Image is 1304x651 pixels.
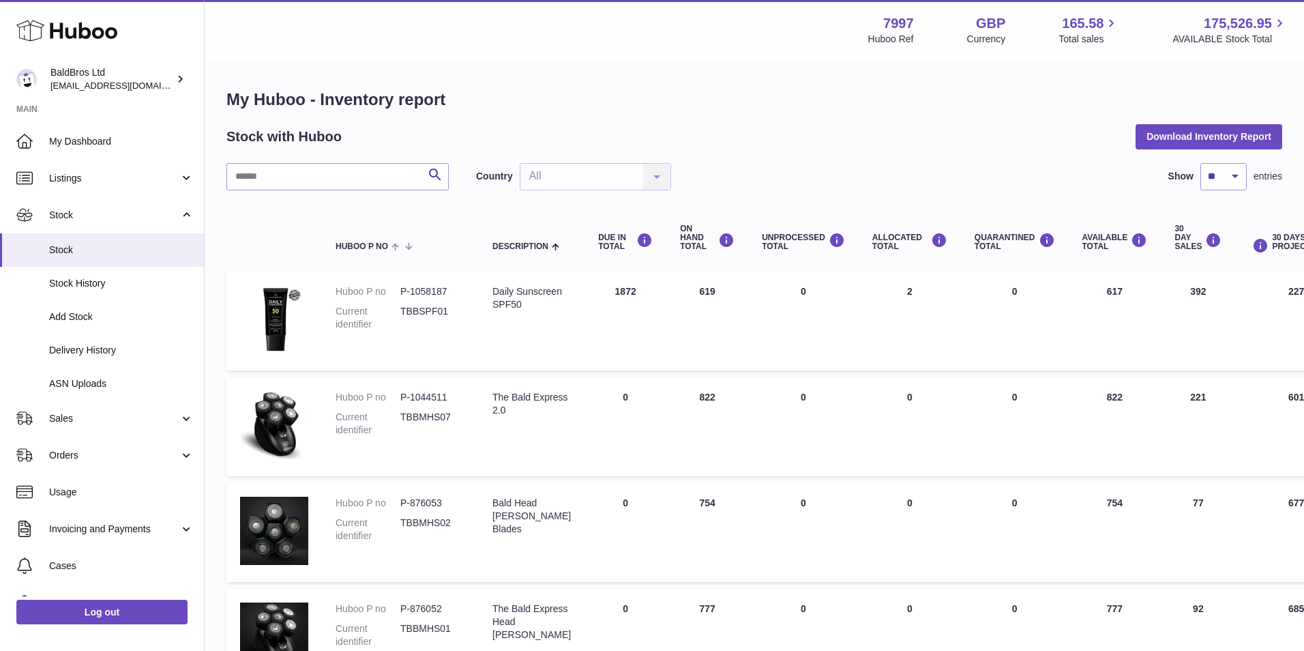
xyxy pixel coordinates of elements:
[748,377,859,476] td: 0
[859,483,961,582] td: 0
[859,272,961,371] td: 2
[584,377,666,476] td: 0
[400,305,465,331] dd: TBBSPF01
[1254,170,1282,183] span: entries
[492,391,571,417] div: The Bald Express 2.0
[49,412,179,425] span: Sales
[49,377,194,390] span: ASN Uploads
[748,483,859,582] td: 0
[1069,272,1161,371] td: 617
[1058,33,1119,46] span: Total sales
[666,377,748,476] td: 822
[226,89,1282,111] h1: My Huboo - Inventory report
[336,497,400,510] dt: Huboo P no
[1161,483,1235,582] td: 77
[1204,14,1272,33] span: 175,526.95
[1174,225,1221,252] div: 30 DAY SALES
[1172,33,1288,46] span: AVAILABLE Stock Total
[975,233,1055,251] div: QUARANTINED Total
[492,497,571,536] div: Bald Head [PERSON_NAME] Blades
[49,560,194,573] span: Cases
[492,285,571,311] div: Daily Sunscreen SPF50
[680,225,735,252] div: ON HAND Total
[336,622,400,648] dt: Current identifier
[336,411,400,437] dt: Current identifier
[336,242,388,251] span: Huboo P no
[1161,272,1235,371] td: 392
[872,233,947,251] div: ALLOCATED Total
[1062,14,1103,33] span: 165.58
[49,310,194,323] span: Add Stock
[976,14,1005,33] strong: GBP
[49,209,179,222] span: Stock
[584,483,666,582] td: 0
[1012,392,1018,403] span: 0
[240,391,308,459] img: product image
[1161,377,1235,476] td: 221
[967,33,1006,46] div: Currency
[1069,483,1161,582] td: 754
[762,233,845,251] div: UNPROCESSED Total
[49,172,179,185] span: Listings
[336,305,400,331] dt: Current identifier
[400,517,465,542] dd: TBBMHS02
[240,285,308,353] img: product image
[1136,124,1282,149] button: Download Inventory Report
[400,603,465,616] dd: P-876052
[400,391,465,404] dd: P-1044511
[859,377,961,476] td: 0
[1082,233,1148,251] div: AVAILABLE Total
[598,233,653,251] div: DUE IN TOTAL
[16,600,188,624] a: Log out
[50,66,173,92] div: BaldBros Ltd
[666,483,748,582] td: 754
[400,285,465,298] dd: P-1058187
[492,603,571,641] div: The Bald Express Head [PERSON_NAME]
[748,272,859,371] td: 0
[666,272,748,371] td: 619
[49,523,179,536] span: Invoicing and Payments
[49,449,179,462] span: Orders
[1058,14,1119,46] a: 165.58 Total sales
[336,517,400,542] dt: Current identifier
[49,486,194,499] span: Usage
[400,622,465,648] dd: TBBMHS01
[1012,497,1018,508] span: 0
[584,272,666,371] td: 1872
[336,603,400,616] dt: Huboo P no
[49,244,194,257] span: Stock
[1168,170,1194,183] label: Show
[49,277,194,290] span: Stock History
[336,391,400,404] dt: Huboo P no
[49,135,194,148] span: My Dashboard
[336,285,400,298] dt: Huboo P no
[16,69,37,89] img: internalAdmin-7997@internal.huboo.com
[1012,286,1018,297] span: 0
[883,14,914,33] strong: 7997
[49,344,194,357] span: Delivery History
[50,80,201,91] span: [EMAIL_ADDRESS][DOMAIN_NAME]
[400,411,465,437] dd: TBBMHS07
[1012,603,1018,614] span: 0
[868,33,914,46] div: Huboo Ref
[492,242,548,251] span: Description
[226,128,342,146] h2: Stock with Huboo
[476,170,513,183] label: Country
[400,497,465,510] dd: P-876053
[240,497,308,565] img: product image
[1172,14,1288,46] a: 175,526.95 AVAILABLE Stock Total
[1069,377,1161,476] td: 822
